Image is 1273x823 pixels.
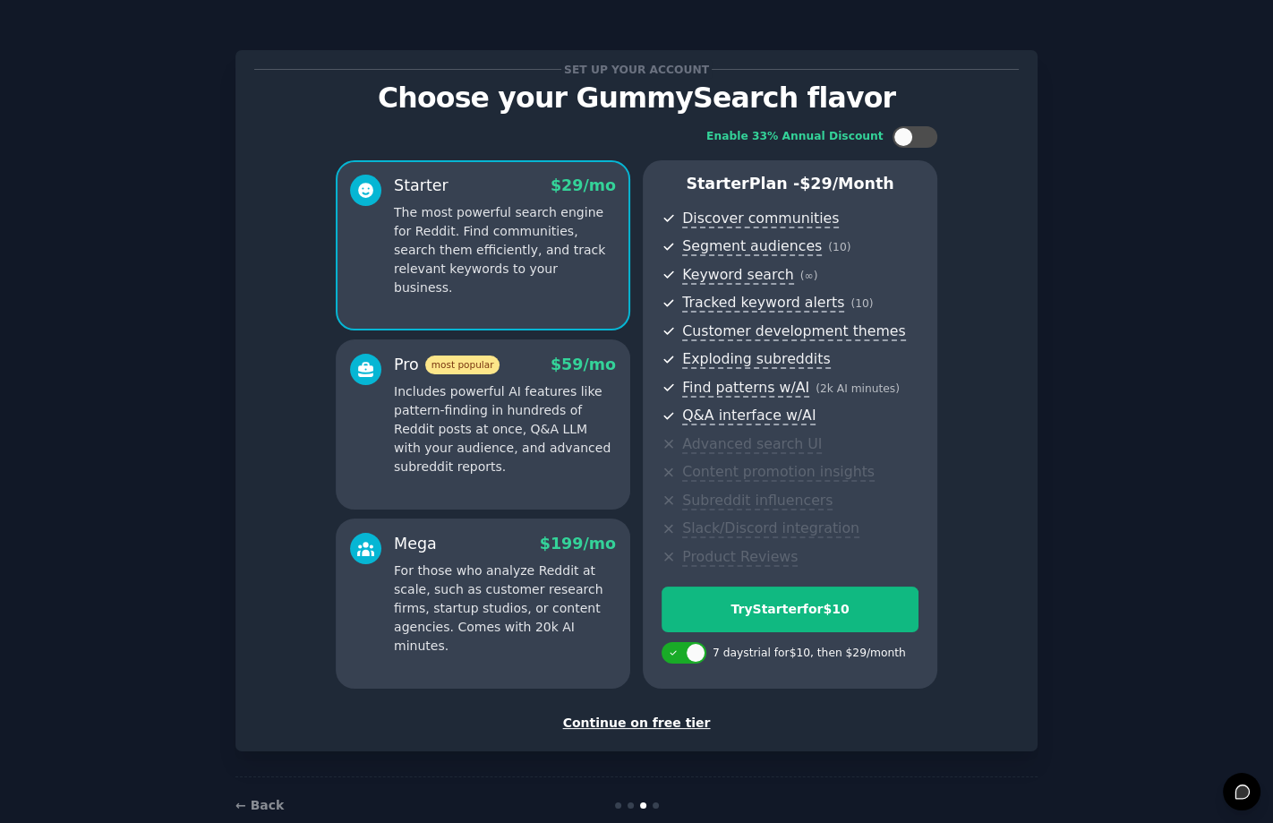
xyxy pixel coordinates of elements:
[816,382,900,395] span: ( 2k AI minutes )
[682,548,798,567] span: Product Reviews
[551,176,616,194] span: $ 29 /mo
[682,379,809,398] span: Find patterns w/AI
[682,492,833,510] span: Subreddit influencers
[682,519,859,538] span: Slack/Discord integration
[425,356,500,374] span: most popular
[394,533,437,555] div: Mega
[561,60,713,79] span: Set up your account
[235,798,284,812] a: ← Back
[682,463,875,482] span: Content promotion insights
[850,297,873,310] span: ( 10 )
[540,535,616,553] span: $ 199 /mo
[682,435,822,454] span: Advanced search UI
[394,203,616,297] p: The most powerful search engine for Reddit. Find communities, search them efficiently, and track ...
[800,270,818,282] span: ( ∞ )
[394,175,449,197] div: Starter
[682,322,906,341] span: Customer development themes
[662,587,918,632] button: TryStarterfor$10
[254,714,1019,733] div: Continue on free tier
[799,175,894,193] span: $ 29 /month
[394,382,616,476] p: Includes powerful AI features like pattern-finding in hundreds of Reddit posts at once, Q&A LLM w...
[682,266,794,285] span: Keyword search
[394,562,616,656] p: For those who analyze Reddit at scale, such as customer research firms, startup studios, or conte...
[662,600,918,619] div: Try Starter for $10
[828,241,850,253] span: ( 10 )
[551,356,616,373] span: $ 59 /mo
[662,173,918,195] p: Starter Plan -
[682,407,816,425] span: Q&A interface w/AI
[394,354,500,376] div: Pro
[254,82,1019,114] p: Choose your GummySearch flavor
[682,294,844,313] span: Tracked keyword alerts
[682,210,839,228] span: Discover communities
[682,237,822,256] span: Segment audiences
[713,646,906,662] div: 7 days trial for $10 , then $ 29 /month
[706,129,884,145] div: Enable 33% Annual Discount
[682,350,830,369] span: Exploding subreddits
